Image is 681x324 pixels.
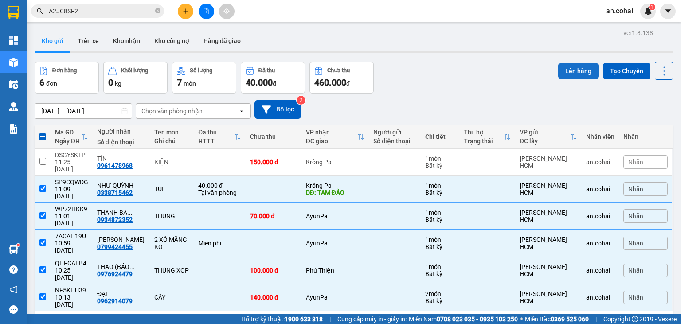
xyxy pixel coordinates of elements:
div: Phú Thiện [306,267,365,274]
div: Chọn văn phòng nhận [141,107,203,115]
div: TÚI [154,186,189,193]
div: AyunPa [306,213,365,220]
div: ĐC giao [306,138,358,145]
div: 1 món [425,182,455,189]
span: Nhãn [628,267,643,274]
button: Khối lượng0kg [103,62,168,94]
th: Toggle SortBy [51,125,93,149]
span: Miền Bắc [525,314,589,324]
div: Đơn hàng [52,67,77,74]
div: Ngày ĐH [55,138,81,145]
div: THANH BA TIỀN [97,209,145,216]
span: aim [223,8,230,14]
div: 0934872352 [97,216,133,223]
span: an.cohai [599,5,640,16]
span: | [329,314,331,324]
div: Tên món [154,129,189,136]
img: dashboard-icon [9,36,18,45]
sup: 2 [297,96,305,105]
span: [PERSON_NAME] HCM [79,48,173,59]
div: Chưa thu [250,133,297,140]
div: 0962914079 [97,297,133,304]
div: NHƯ QUỲNH [97,182,145,189]
div: QHFCALB4 [55,260,88,267]
div: 7ACAH19U [55,233,88,240]
button: Kho gửi [35,30,70,51]
div: VP nhận [306,129,358,136]
th: Toggle SortBy [301,125,369,149]
div: an.cohai [586,213,614,220]
span: Nhãn [628,186,643,193]
div: 11:25 [DATE] [55,158,88,173]
button: Đã thu40.000đ [241,62,305,94]
div: 1 món [425,263,455,270]
div: 40.000 đ [198,182,241,189]
div: [PERSON_NAME] HCM [520,290,577,304]
div: Chú Lê [97,236,145,243]
div: [PERSON_NAME] HCM [520,155,577,169]
div: [PERSON_NAME] HCM [520,182,577,196]
div: 150.000 đ [250,158,297,166]
div: 10:59 [DATE] [55,240,88,254]
div: CÂY [154,294,189,301]
span: Gửi: [79,34,96,44]
div: 70.000 đ [250,213,297,220]
span: Cung cấp máy in - giấy in: [337,314,407,324]
span: Nhãn [628,158,643,166]
div: Chi tiết [425,133,455,140]
span: message [9,305,18,314]
div: [PERSON_NAME] HCM [520,263,577,277]
div: Trạng thái [464,138,504,145]
strong: 0708 023 035 - 0935 103 250 [437,316,518,323]
span: notification [9,285,18,294]
span: Nhãn [628,213,643,220]
div: Chưa thu [327,67,350,74]
div: 11:09 [DATE] [55,186,88,200]
button: plus [178,4,193,19]
button: Trên xe [70,30,106,51]
div: Nhân viên [586,133,614,140]
div: 140.000 đ [250,294,297,301]
span: ... [129,263,135,270]
span: ... [127,209,133,216]
img: logo-vxr [8,6,19,19]
svg: open [238,107,245,115]
img: warehouse-icon [9,102,18,111]
img: solution-icon [9,124,18,134]
div: 11:01 [DATE] [55,213,88,227]
span: [DATE] 11:25 [79,24,112,31]
div: 1 món [425,155,455,162]
div: AyunPa [306,294,365,301]
button: Đơn hàng6đơn [35,62,99,94]
span: đ [346,80,350,87]
div: Bất kỳ [425,270,455,277]
span: 0 [108,77,113,88]
span: 460.000 [314,77,346,88]
div: Số điện thoại [97,138,145,146]
th: Toggle SortBy [459,125,515,149]
span: question-circle [9,265,18,274]
span: caret-down [664,7,672,15]
div: HTTT [198,138,234,145]
button: Hàng đã giao [196,30,248,51]
div: an.cohai [586,294,614,301]
span: close-circle [155,8,160,13]
div: Miễn phí [198,240,241,247]
div: DSGYSKTP [55,151,88,158]
span: search [37,8,43,14]
div: 10:13 [DATE] [55,294,88,308]
th: Toggle SortBy [194,125,246,149]
div: Mã GD [55,129,81,136]
div: Tại văn phòng [198,189,241,196]
sup: 1 [649,4,655,10]
div: Người gửi [373,129,416,136]
span: 1 [650,4,654,10]
div: an.cohai [586,158,614,166]
span: close-circle [155,7,160,16]
span: kg [115,80,121,87]
button: Bộ lọc [254,100,301,119]
img: warehouse-icon [9,80,18,89]
div: 2 XÔ MĂNG KO [154,236,189,250]
div: 0799424455 [97,243,133,250]
div: Người nhận [97,128,145,135]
